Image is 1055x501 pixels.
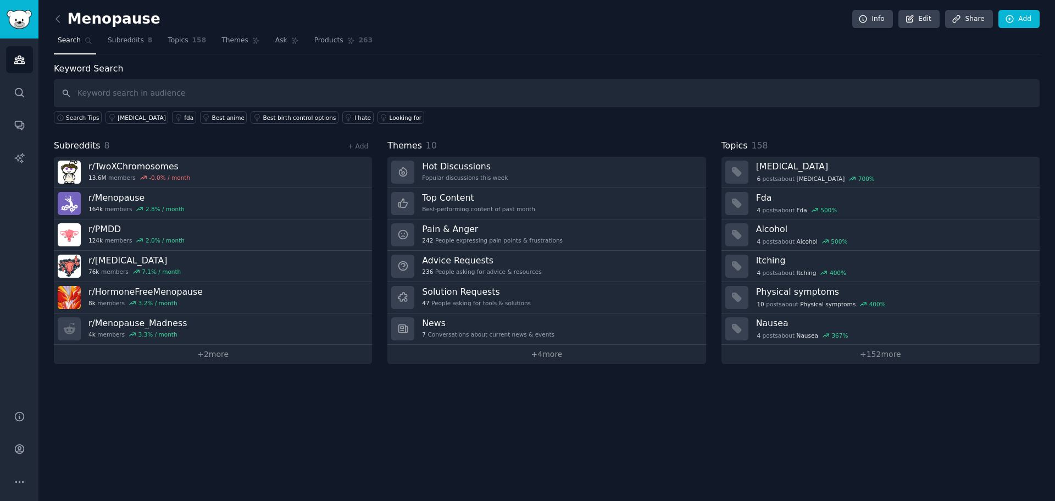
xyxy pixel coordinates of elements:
h3: Physical symptoms [756,286,1032,298]
h3: r/ HormoneFreeMenopause [88,286,203,298]
input: Keyword search in audience [54,79,1040,107]
span: Alcohol [797,238,818,245]
div: post s about [756,174,876,184]
span: Subreddits [54,139,101,153]
a: + Add [347,142,368,150]
a: r/TwoXChromosomes13.6Mmembers-0.0% / month [54,157,372,188]
h3: News [422,317,554,329]
a: Search [54,32,96,54]
div: 3.3 % / month [138,331,177,338]
span: 6 [757,175,760,183]
a: Share [945,10,992,29]
h3: [MEDICAL_DATA] [756,161,1032,172]
div: 700 % [858,175,875,183]
div: 2.0 % / month [146,236,185,244]
h3: Hot Discussions [422,161,508,172]
div: Conversations about current news & events [422,331,554,338]
span: 263 [359,36,373,46]
div: members [88,299,203,307]
span: 4k [88,331,96,338]
div: fda [184,114,193,122]
h3: r/ [MEDICAL_DATA] [88,255,181,266]
span: Physical symptoms [800,300,856,308]
div: 7.1 % / month [142,268,181,276]
div: 500 % [831,238,847,245]
a: Add [998,10,1040,29]
span: 7 [422,331,426,338]
span: 124k [88,236,103,244]
a: Itching4postsaboutItching400% [721,251,1040,282]
span: 4 [757,206,760,214]
a: Solution Requests47People asking for tools & solutions [387,282,706,313]
div: post s about [756,331,849,340]
div: 500 % [820,206,837,214]
div: members [88,205,185,213]
span: 10 [426,140,437,151]
button: Search Tips [54,111,102,124]
h3: r/ TwoXChromosomes [88,161,190,172]
a: Ask [271,32,303,54]
img: HormoneFreeMenopause [58,286,81,309]
a: Advice Requests236People asking for advice & resources [387,251,706,282]
img: Perimenopause [58,255,81,278]
div: -0.0 % / month [149,174,190,181]
div: post s about [756,268,847,278]
h3: Top Content [422,192,535,203]
a: Hot DiscussionsPopular discussions this week [387,157,706,188]
h3: Itching [756,255,1032,266]
div: People asking for tools & solutions [422,299,531,307]
img: GummySearch logo [7,10,32,29]
h3: Nausea [756,317,1032,329]
a: I hate [342,111,374,124]
img: PMDD [58,223,81,246]
a: Subreddits8 [104,32,156,54]
h3: Pain & Anger [422,223,563,235]
h3: Fda [756,192,1032,203]
h3: r/ Menopause [88,192,185,203]
a: r/PMDD124kmembers2.0% / month [54,219,372,251]
div: People asking for advice & resources [422,268,541,276]
div: People expressing pain points & frustrations [422,236,563,244]
span: Fda [797,206,807,214]
div: [MEDICAL_DATA] [118,114,166,122]
a: +4more [387,345,706,364]
div: 400 % [830,269,846,277]
span: 164k [88,205,103,213]
span: Search [58,36,81,46]
a: Info [852,10,893,29]
span: 158 [192,36,207,46]
div: I hate [354,114,371,122]
span: Search Tips [66,114,99,122]
h3: Advice Requests [422,255,541,266]
span: 158 [751,140,768,151]
span: Topics [721,139,748,153]
span: Ask [275,36,287,46]
div: 367 % [831,332,848,339]
img: TwoXChromosomes [58,161,81,184]
a: [MEDICAL_DATA]6postsabout[MEDICAL_DATA]700% [721,157,1040,188]
span: 13.6M [88,174,106,181]
a: Best birth control options [251,111,338,124]
span: 236 [422,268,433,276]
div: 3.2 % / month [138,299,177,307]
a: Fda4postsaboutFda500% [721,188,1040,219]
a: r/Menopause164kmembers2.8% / month [54,188,372,219]
h2: Menopause [54,10,160,28]
a: r/Menopause_Madness4kmembers3.3% / month [54,313,372,345]
a: News7Conversations about current news & events [387,313,706,345]
span: 47 [422,299,429,307]
div: Looking for [390,114,422,122]
div: members [88,331,187,338]
a: Physical symptoms10postsaboutPhysical symptoms400% [721,282,1040,313]
h3: r/ Menopause_Madness [88,317,187,329]
span: Products [314,36,343,46]
span: Topics [168,36,188,46]
div: members [88,174,190,181]
div: members [88,268,181,276]
a: +2more [54,345,372,364]
h3: r/ PMDD [88,223,185,235]
span: 8k [88,299,96,307]
img: Menopause [58,192,81,215]
span: Subreddits [108,36,144,46]
a: +152more [721,345,1040,364]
